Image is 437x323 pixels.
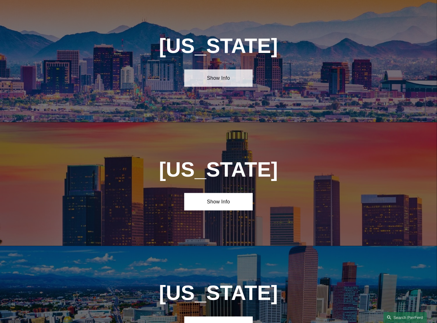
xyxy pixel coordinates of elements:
a: Search this site [383,312,427,323]
h1: [US_STATE] [133,281,304,305]
a: Show Info [184,69,253,87]
h1: [US_STATE] [133,158,304,181]
h1: [US_STATE] [133,34,304,58]
a: Show Info [184,193,253,211]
